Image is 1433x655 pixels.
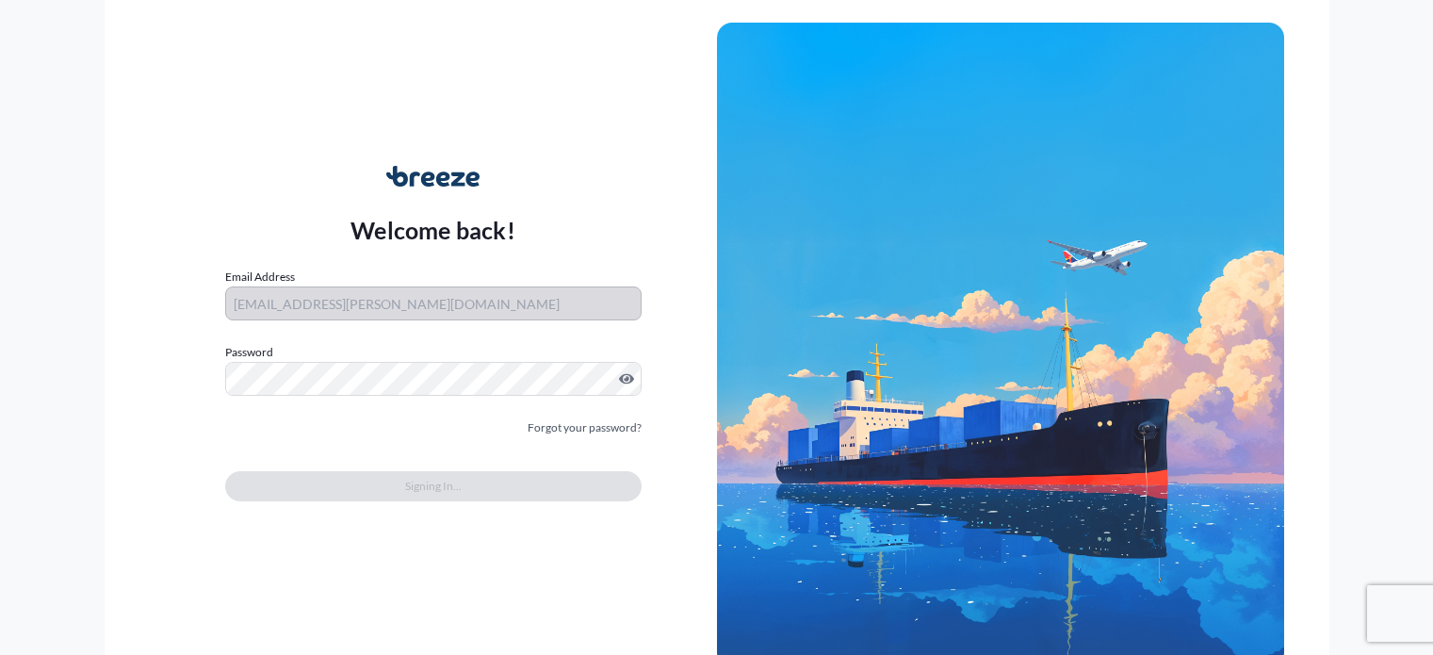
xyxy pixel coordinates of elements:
button: Show password [619,371,634,386]
button: Signing In... [225,471,642,501]
a: Forgot your password? [528,418,642,437]
label: Email Address [225,268,295,287]
p: Welcome back! [350,215,515,245]
input: example@gmail.com [225,287,642,320]
span: Signing In... [405,477,462,496]
label: Password [225,343,642,362]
